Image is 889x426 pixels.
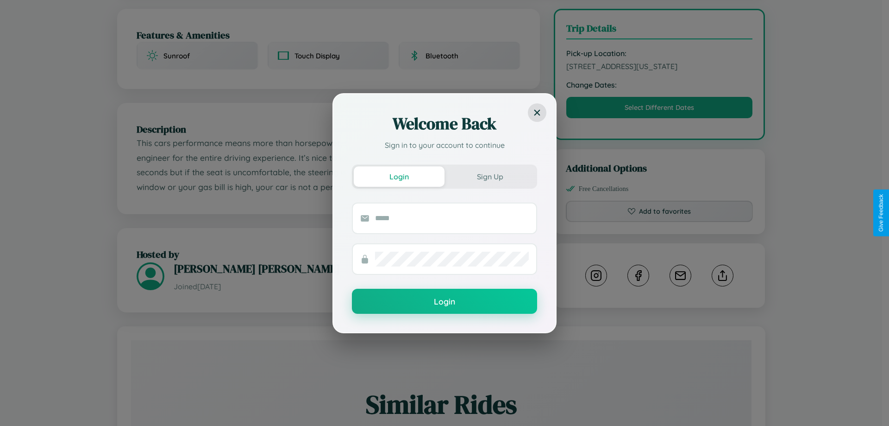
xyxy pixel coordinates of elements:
h2: Welcome Back [352,113,537,135]
button: Login [354,166,444,187]
p: Sign in to your account to continue [352,140,537,151]
button: Sign Up [444,166,535,187]
button: Login [352,289,537,314]
div: Give Feedback [878,194,884,232]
